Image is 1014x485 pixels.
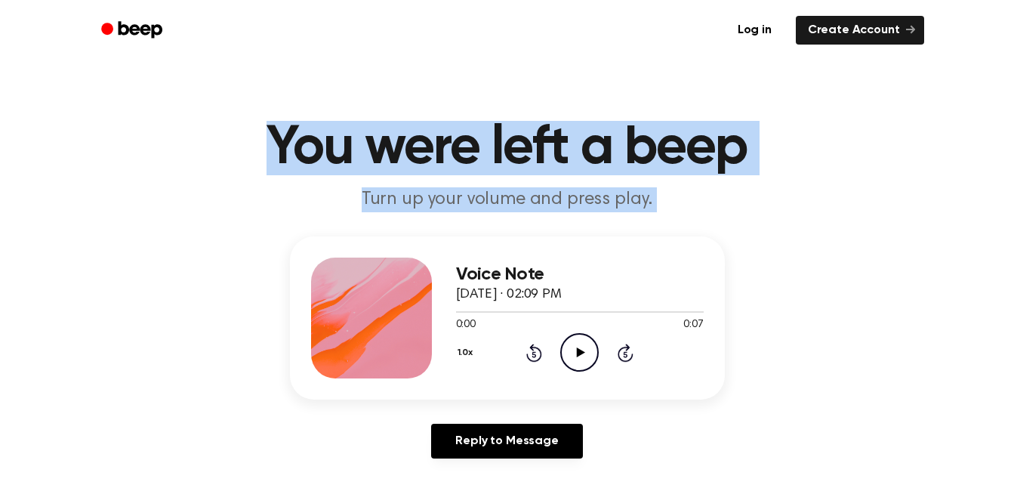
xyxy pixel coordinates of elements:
h3: Voice Note [456,264,704,285]
p: Turn up your volume and press play. [217,187,797,212]
a: Create Account [796,16,924,45]
span: 0:00 [456,317,476,333]
a: Log in [723,13,787,48]
span: [DATE] · 02:09 PM [456,288,562,301]
a: Reply to Message [431,424,582,459]
a: Beep [91,16,176,45]
span: 0:07 [683,317,703,333]
button: 1.0x [456,340,479,366]
h1: You were left a beep [121,121,894,175]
